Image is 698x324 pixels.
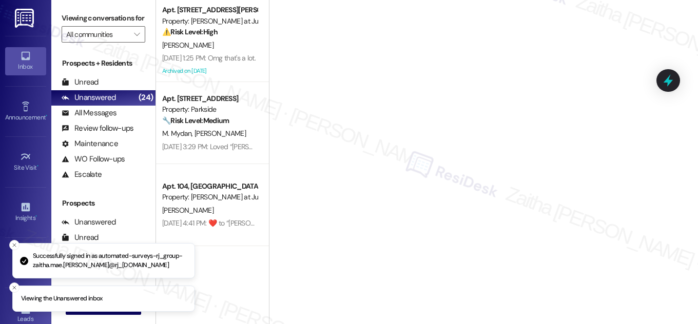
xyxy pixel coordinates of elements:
a: Insights • [5,198,46,226]
span: M. Mydan [162,129,195,138]
div: Unanswered [62,92,116,103]
strong: 🔧 Risk Level: Medium [162,116,229,125]
i:  [134,30,140,38]
span: • [46,112,47,119]
div: Prospects + Residents [51,58,156,69]
div: Property: Parkside [162,104,257,115]
div: Unread [62,232,99,243]
button: Close toast [9,240,20,250]
div: All Messages [62,108,117,118]
strong: ⚠️ Risk Level: High [162,27,218,36]
button: Close toast [9,282,20,293]
div: Unread [62,77,99,88]
div: WO Follow-ups [62,154,125,165]
span: [PERSON_NAME] [162,206,214,215]
div: Apt. [STREET_ADDRESS][PERSON_NAME] [162,5,257,15]
span: [PERSON_NAME] [195,129,246,138]
input: All communities [66,26,129,43]
p: Successfully signed in as automated-surveys-rj_group-zaitha.mae.[PERSON_NAME]@rj_[DOMAIN_NAME] [33,252,186,270]
span: • [37,163,38,170]
div: [DATE] 3:29 PM: Loved “[PERSON_NAME] (Parkside): Happy to help! I just got a response from the te... [162,142,669,151]
span: • [35,213,37,220]
a: Inbox [5,47,46,75]
div: Escalate [62,169,102,180]
p: Viewing the Unanswered inbox [21,294,103,303]
div: Apt. 104, [GEOGRAPHIC_DATA][PERSON_NAME] at June Road 2 [162,181,257,192]
div: Prospects [51,198,156,209]
div: [DATE] 1:25 PM: Omg that's a lot. [162,53,256,63]
a: Buildings [5,249,46,276]
div: Archived on [DATE] [161,65,258,77]
div: [DATE] 4:41 PM: ​❤️​ to “ [PERSON_NAME] ([PERSON_NAME] at June Road): You're welcome, [PERSON_NAM... [162,218,598,228]
img: ResiDesk Logo [15,9,36,28]
div: (24) [136,90,156,106]
span: [PERSON_NAME] [162,40,214,50]
div: Property: [PERSON_NAME] at June Road [162,16,257,27]
label: Viewing conversations for [62,10,145,26]
div: Apt. [STREET_ADDRESS] [162,93,257,104]
a: Site Visit • [5,148,46,176]
div: Review follow-ups [62,123,133,134]
div: Maintenance [62,138,118,149]
div: Property: [PERSON_NAME] at June Road [162,192,257,202]
div: Unanswered [62,217,116,228]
